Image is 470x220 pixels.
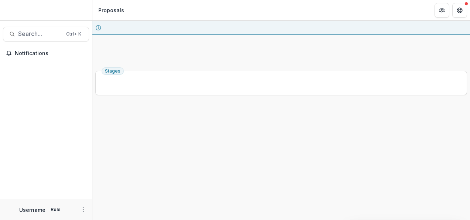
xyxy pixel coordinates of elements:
div: Proposals [98,6,124,14]
p: Role [48,206,63,213]
button: More [79,205,88,214]
button: Notifications [3,47,89,59]
nav: breadcrumb [95,5,127,16]
button: Get Help [452,3,467,18]
div: Ctrl + K [65,30,83,38]
button: Search... [3,27,89,41]
button: Partners [435,3,449,18]
span: Search... [18,30,62,37]
span: Stages [105,69,120,74]
p: Username [19,206,45,214]
span: Notifications [15,50,86,57]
